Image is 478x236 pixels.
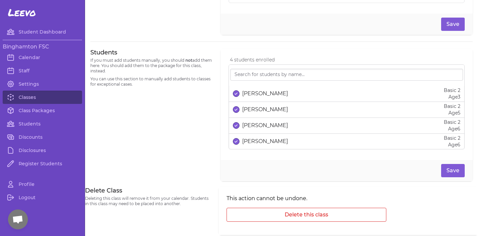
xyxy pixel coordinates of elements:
button: select date [233,138,239,145]
p: 4 students enrolled [230,56,465,63]
p: You can use this section to manually add students to classes for exceptional cases. [90,76,213,87]
input: Search for students by name... [230,69,463,81]
span: Leevo [8,7,36,19]
div: Open chat [8,209,28,229]
p: This action cannot be undone. [227,195,386,202]
h3: Delete Class [85,187,211,195]
button: Delete this class [227,208,386,222]
h3: Binghamton FSC [3,43,82,51]
button: select date [233,106,239,113]
p: [PERSON_NAME] [242,90,288,98]
p: [PERSON_NAME] [242,137,288,145]
p: Basic 2 [444,87,460,94]
p: [PERSON_NAME] [242,106,288,114]
p: Basic 2 [444,135,460,141]
a: Student Dashboard [3,25,82,39]
a: Disclosures [3,144,82,157]
a: Register Students [3,157,82,170]
p: Age 6 [444,141,460,148]
button: select date [233,122,239,129]
p: Age 5 [444,110,460,116]
a: Staff [3,64,82,77]
a: Class Packages [3,104,82,117]
span: not [185,58,192,63]
a: Logout [3,191,82,204]
button: Save [441,18,465,31]
a: Profile [3,178,82,191]
p: Basic 2 [444,103,460,110]
a: Discounts [3,130,82,144]
p: If you must add students manually, you should add them here. You should add them to the package f... [90,58,213,74]
p: Age 3 [444,94,460,100]
p: Basic 2 [444,119,460,125]
p: Age 6 [444,125,460,132]
a: Settings [3,77,82,91]
button: select date [233,90,239,97]
button: Save [441,164,465,177]
h3: Students [90,48,213,56]
p: [PERSON_NAME] [242,121,288,129]
a: Students [3,117,82,130]
a: Classes [3,91,82,104]
p: Deleting this class will remove it from your calendar. Students in this class may need to be plac... [85,196,211,206]
a: Calendar [3,51,82,64]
